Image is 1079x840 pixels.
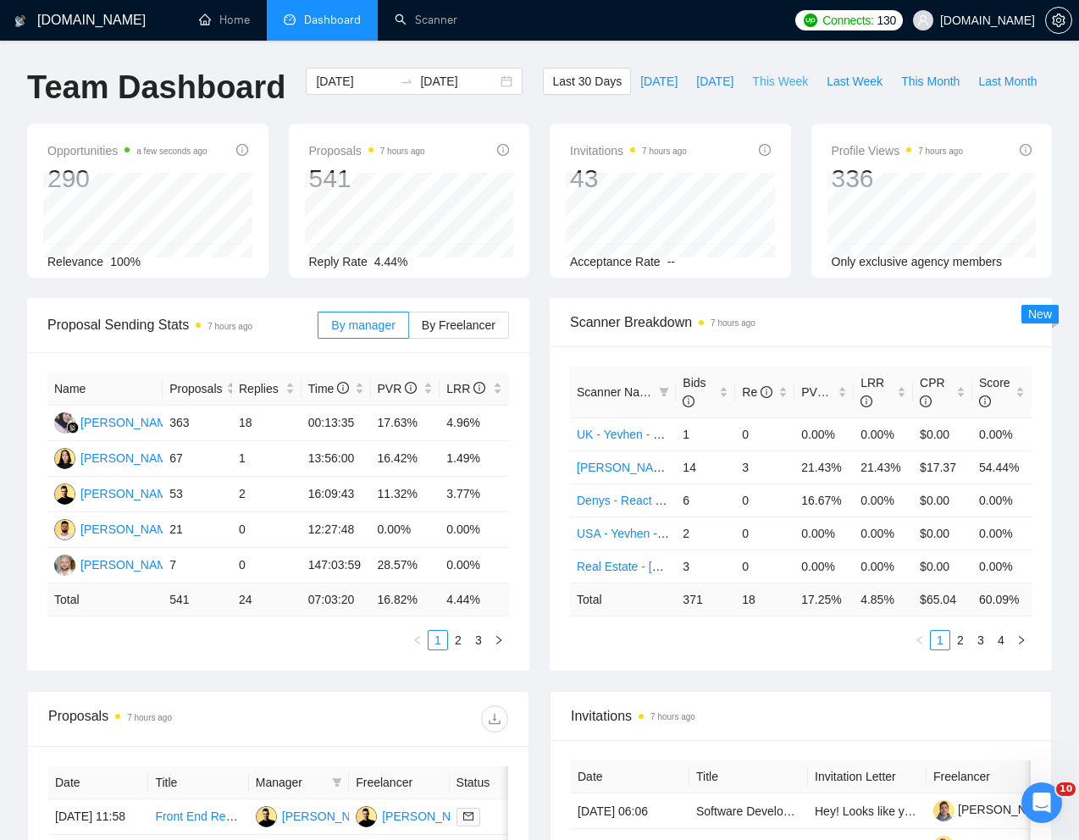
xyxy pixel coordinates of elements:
span: Proposal Sending Stats [47,314,318,335]
td: 12:27:48 [302,512,371,548]
img: FF [54,412,75,434]
img: gigradar-bm.png [67,422,79,434]
a: 2 [449,631,468,649]
iframe: Intercom live chat [1021,782,1062,823]
span: info-circle [497,144,509,156]
td: 0.00% [854,484,913,517]
span: Only exclusive agency members [832,255,1003,268]
img: YS [54,484,75,505]
td: 0.00% [972,550,1032,583]
span: Replies [239,379,282,398]
span: Bids [683,376,705,408]
th: Date [571,760,689,793]
td: $0.00 [913,484,972,517]
td: 2 [232,477,302,512]
span: Relevance [47,255,103,268]
td: 0.00% [440,512,509,548]
a: 3 [469,631,488,649]
td: 14 [676,450,735,484]
span: Connects: [822,11,873,30]
button: right [1011,630,1032,650]
a: searchScanner [395,13,457,27]
a: YS[PERSON_NAME] [256,809,379,822]
a: Denys - React Native [577,494,689,507]
span: mail [463,811,473,821]
td: 7 [163,548,232,583]
th: Name [47,373,163,406]
a: setting [1045,14,1072,27]
a: Real Estate - [GEOGRAPHIC_DATA] - React General - СL [577,560,885,573]
button: [DATE] [631,68,687,95]
span: Dashboard [304,13,361,27]
a: NB[PERSON_NAME] [54,450,178,464]
td: 4.44 % [440,583,509,616]
td: 0.00% [972,417,1032,450]
span: Re [742,385,772,399]
td: [DATE] 06:06 [571,793,689,829]
a: 4 [992,631,1010,649]
img: logo [14,8,26,35]
td: 0 [735,417,794,450]
li: Previous Page [910,630,930,650]
span: info-circle [405,382,417,394]
td: 17.25 % [794,583,854,616]
li: 1 [930,630,950,650]
li: Next Page [489,630,509,650]
td: 0.00% [854,417,913,450]
span: CPR [920,376,945,408]
td: 21.43% [854,450,913,484]
time: 7 hours ago [207,322,252,331]
span: 130 [877,11,896,30]
li: 4 [991,630,1011,650]
span: -- [667,255,675,268]
div: [PERSON_NAME] [80,413,178,432]
span: setting [1046,14,1071,27]
li: Next Page [1011,630,1032,650]
span: This Month [901,72,960,91]
a: USA - Yevhen - React General - СL [577,527,762,540]
td: $ 65.04 [913,583,972,616]
span: This Week [752,72,808,91]
td: [DATE] 11:58 [48,799,148,835]
span: info-circle [473,382,485,394]
td: 0.00% [972,484,1032,517]
time: 7 hours ago [127,713,172,722]
div: [PERSON_NAME] [282,807,379,826]
button: Last Month [969,68,1046,95]
td: 1 [232,441,302,477]
span: to [400,75,413,88]
span: info-circle [236,144,248,156]
time: 7 hours ago [380,146,425,156]
td: 0.00% [371,512,440,548]
th: Freelancer [349,766,449,799]
td: 24 [232,583,302,616]
td: 3.77% [440,477,509,512]
td: 16.42% [371,441,440,477]
td: 54.44% [972,450,1032,484]
td: 363 [163,406,232,441]
th: Date [48,766,148,799]
td: 67 [163,441,232,477]
div: 336 [832,163,964,195]
td: 60.09 % [972,583,1032,616]
span: info-circle [1020,144,1032,156]
span: Acceptance Rate [570,255,661,268]
span: info-circle [979,395,991,407]
span: info-circle [759,144,771,156]
div: [PERSON_NAME] [80,449,178,467]
li: Previous Page [407,630,428,650]
td: $17.37 [913,450,972,484]
span: Last Week [827,72,883,91]
td: 0 [735,550,794,583]
th: Proposals [163,373,232,406]
th: Invitation Letter [808,760,927,793]
a: KZ[PERSON_NAME] [54,522,178,535]
span: New [1028,307,1052,321]
td: 18 [232,406,302,441]
span: right [494,635,504,645]
span: left [412,635,423,645]
time: 7 hours ago [918,146,963,156]
div: [PERSON_NAME] [382,807,479,826]
span: Opportunities [47,141,207,161]
td: 16.67% [794,484,854,517]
